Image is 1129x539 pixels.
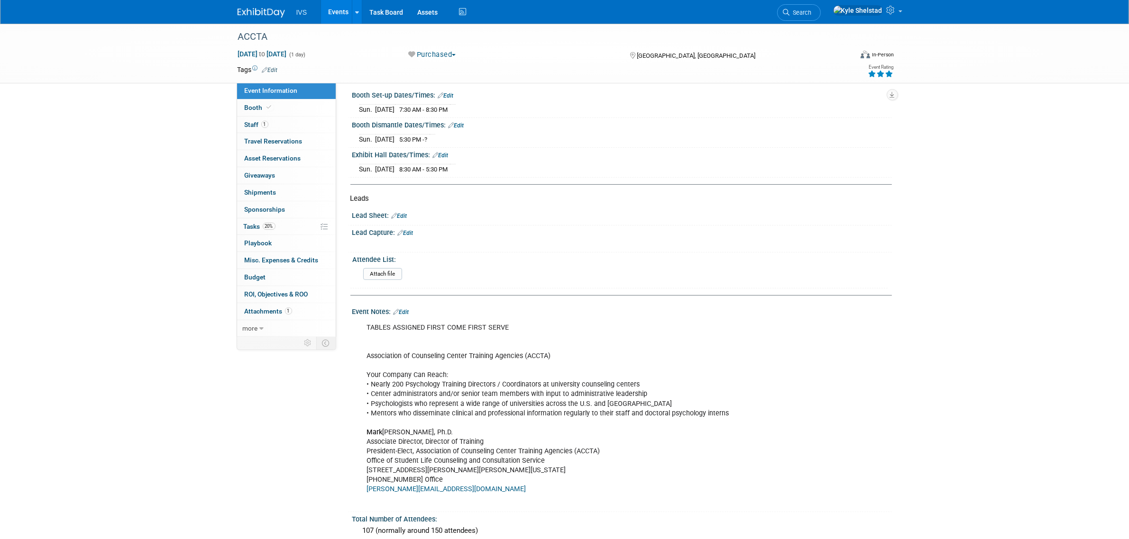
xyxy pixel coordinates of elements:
[237,82,336,99] a: Event Information
[790,9,812,16] span: Search
[237,133,336,150] a: Travel Reservations
[237,201,336,218] a: Sponsorships
[263,223,275,230] span: 20%
[267,105,272,110] i: Booth reservation complete
[398,230,413,236] a: Edit
[235,28,838,45] div: ACCTA
[359,523,885,538] div: 107 (normally around 150 attendees)
[237,286,336,303] a: ROI, Objectives & ROO
[872,51,894,58] div: In-Person
[833,5,883,16] img: Kyle Shelstad
[237,269,336,286] a: Budget
[245,137,303,145] span: Travel Reservations
[394,309,409,315] a: Edit
[352,225,892,238] div: Lead Capture:
[237,252,336,269] a: Misc. Expenses & Credits
[237,235,336,252] a: Playbook
[367,485,526,493] a: [PERSON_NAME][EMAIL_ADDRESS][DOMAIN_NAME]
[352,148,892,160] div: Exhibit Hall Dates/Times:
[237,150,336,167] a: Asset Reservations
[400,166,448,173] span: 8:30 AM - 5:30 PM
[868,65,893,70] div: Event Rating
[352,88,892,100] div: Booth Set-up Dates/Times:
[352,305,892,317] div: Event Notes:
[245,273,266,281] span: Budget
[359,104,376,114] td: Sun.
[300,337,317,349] td: Personalize Event Tab Strip
[405,50,459,60] button: Purchased
[285,307,292,314] span: 1
[400,106,448,113] span: 7:30 AM - 8:30 PM
[350,194,885,204] div: Leads
[352,208,892,221] div: Lead Sheet:
[797,49,894,63] div: Event Format
[392,213,407,219] a: Edit
[238,50,287,58] span: [DATE] [DATE]
[237,99,336,116] a: Booth
[245,104,274,111] span: Booth
[245,206,285,213] span: Sponsorships
[637,52,755,59] span: [GEOGRAPHIC_DATA], [GEOGRAPHIC_DATA]
[360,318,788,508] div: TABLES ASSIGNED FIRST COME FIRST SERVE Association of Counseling Center Training Agencies (ACCTA)...
[316,337,336,349] td: Toggle Event Tabs
[376,134,395,144] td: [DATE]
[237,303,336,320] a: Attachments1
[245,189,276,196] span: Shipments
[289,52,306,58] span: (1 day)
[237,218,336,235] a: Tasks20%
[245,256,319,264] span: Misc. Expenses & Credits
[861,51,870,58] img: Format-Inperson.png
[237,320,336,337] a: more
[262,67,278,73] a: Edit
[237,184,336,201] a: Shipments
[245,307,292,315] span: Attachments
[238,8,285,18] img: ExhibitDay
[245,154,301,162] span: Asset Reservations
[245,87,298,94] span: Event Information
[376,104,395,114] td: [DATE]
[425,136,428,143] span: ?
[261,121,268,128] span: 1
[237,167,336,184] a: Giveaways
[245,239,272,247] span: Playbook
[352,118,892,130] div: Booth Dismantle Dates/Times:
[258,50,267,58] span: to
[352,512,892,524] div: Total Number of Attendees:
[237,117,336,133] a: Staff1
[367,428,383,436] b: Mark
[449,122,464,129] a: Edit
[245,171,275,179] span: Giveaways
[238,65,278,74] td: Tags
[400,136,428,143] span: 5:30 PM -
[438,92,454,99] a: Edit
[353,252,888,264] div: Attendee List:
[433,152,449,159] a: Edit
[359,134,376,144] td: Sun.
[777,4,821,21] a: Search
[296,9,307,16] span: IVS
[359,164,376,174] td: Sun.
[376,164,395,174] td: [DATE]
[243,324,258,332] span: more
[244,223,275,230] span: Tasks
[245,290,308,298] span: ROI, Objectives & ROO
[245,121,268,128] span: Staff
